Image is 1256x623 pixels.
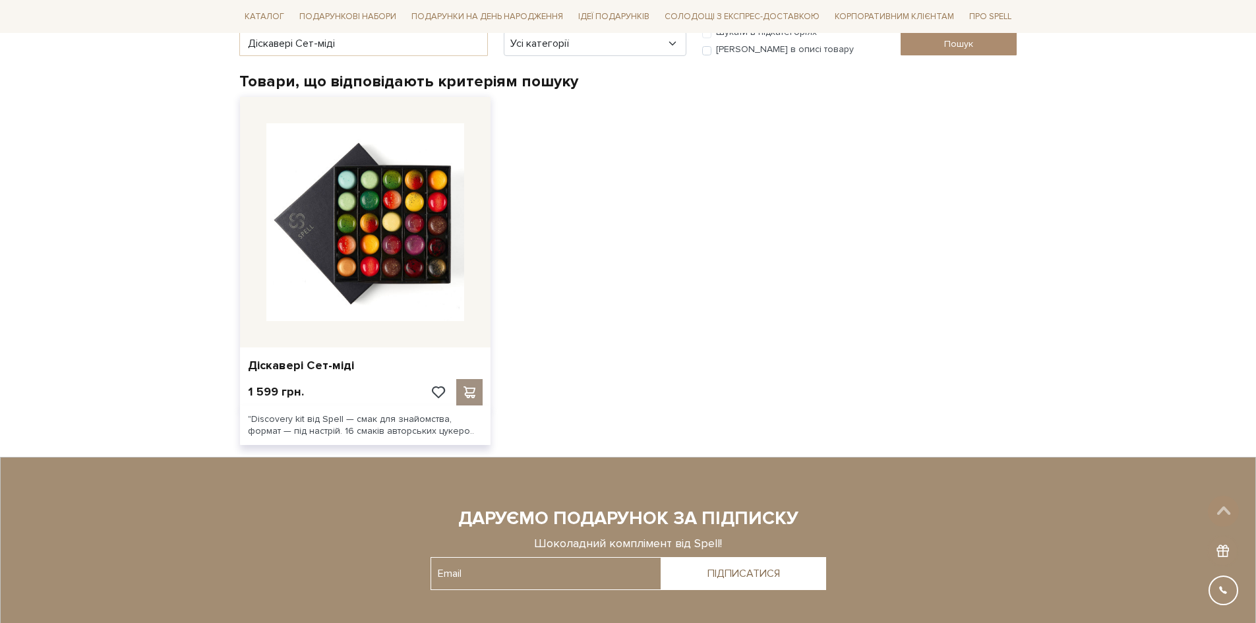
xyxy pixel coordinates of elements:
a: Подарункові набори [294,7,402,27]
a: Каталог [239,7,289,27]
label: [PERSON_NAME] в описі товару [716,44,854,55]
a: Діскавері Сет-міді [248,358,483,373]
input: Пошук [901,32,1017,55]
a: Про Spell [964,7,1017,27]
input: Ключові слова [239,31,488,56]
a: Корпоративним клієнтам [829,7,959,27]
a: Подарунки на День народження [406,7,568,27]
a: Ідеї подарунків [573,7,655,27]
input: [PERSON_NAME] в описі товару [702,46,711,55]
div: "Discovery kit від Spell — смак для знайомства, формат — під настрій. 16 смаків авторських цукеро.. [240,405,491,445]
p: 1 599 грн. [248,384,304,400]
h2: Товари, що відповідають критеріям пошуку [239,71,1017,92]
a: Солодощі з експрес-доставкою [659,5,825,28]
